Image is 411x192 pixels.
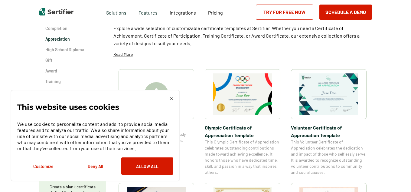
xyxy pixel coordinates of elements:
[170,96,173,100] img: Cookie Popup Close
[205,124,280,139] span: Olympic Certificate of Appreciation​ Template
[291,139,367,175] span: This Volunteer Certificate of Appreciation celebrates the dedication and impact of those who self...
[213,73,272,115] img: Olympic Certificate of Appreciation​ Template
[113,24,372,47] p: Explore a wide selection of customizable certificate templates at Sertifier. Whether you need a C...
[256,5,313,20] a: Try for Free Now
[208,10,223,15] span: Pricing
[205,139,280,175] span: This Olympic Certificate of Appreciation celebrates outstanding contributions made toward achievi...
[113,51,133,57] p: Read More
[106,8,126,16] span: Solutions
[205,69,280,175] a: Olympic Certificate of Appreciation​ TemplateOlympic Certificate of Appreciation​ TemplateThis Ol...
[139,8,158,16] span: Features
[39,8,73,15] img: Sertifier | Digital Credentialing Platform
[121,157,173,175] button: Allow All
[144,82,168,106] img: Create A Blank Certificate
[319,5,372,20] button: Schedule a Demo
[17,104,119,110] p: This website uses cookies
[208,8,223,16] a: Pricing
[69,157,121,175] button: Deny All
[45,47,100,53] a: High School Diploma
[170,10,196,15] span: Integrations
[291,69,367,175] a: Volunteer Certificate of Appreciation TemplateVolunteer Certificate of Appreciation TemplateThis ...
[299,73,358,115] img: Volunteer Certificate of Appreciation Template
[45,25,100,32] a: Completion
[17,157,69,175] button: Customize
[45,89,100,95] a: Employee of the Month
[17,121,173,151] p: We use cookies to personalize content and ads, to provide social media features and to analyze ou...
[45,57,100,63] a: Gift
[45,79,100,85] a: Training
[45,36,100,42] a: Appreciation
[45,68,100,74] a: Award
[291,124,367,139] span: Volunteer Certificate of Appreciation Template
[170,8,196,16] a: Integrations
[381,163,411,192] iframe: Chat Widget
